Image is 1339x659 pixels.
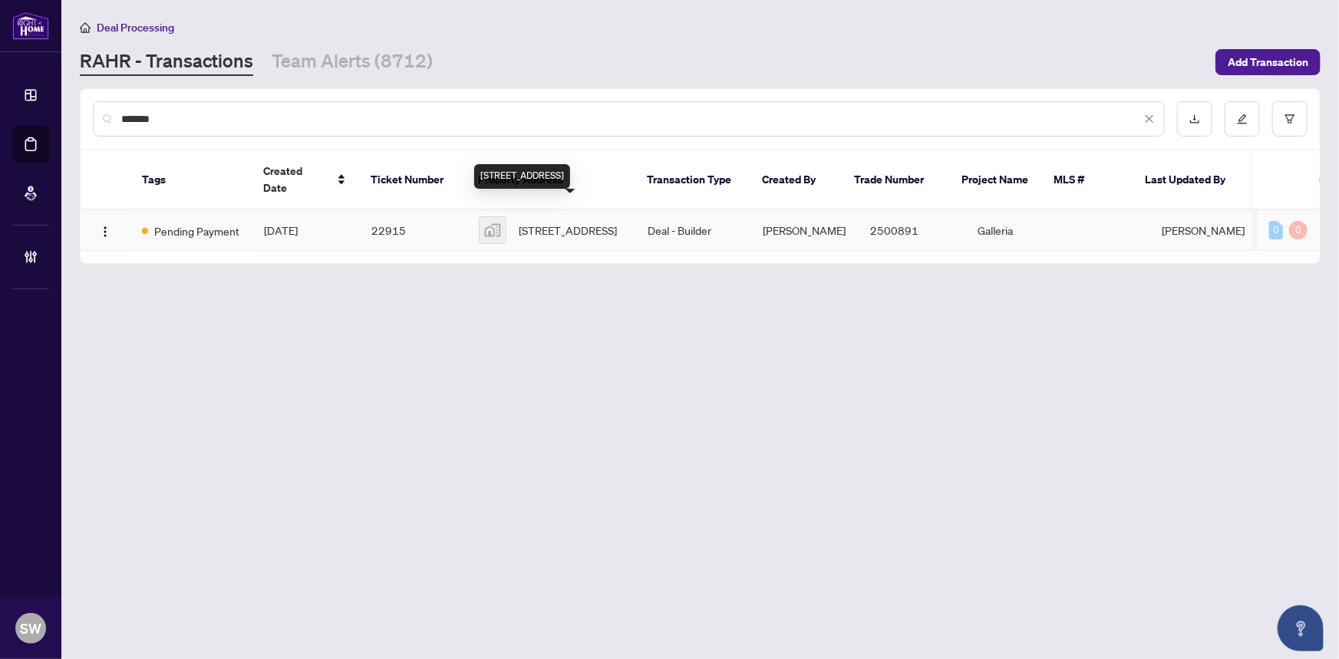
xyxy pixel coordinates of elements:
div: [STREET_ADDRESS] [474,164,570,189]
span: SW [20,618,41,639]
span: [DATE] [264,223,298,237]
td: 22915 [359,210,467,251]
th: Trade Number [842,150,949,210]
th: Last Updated By [1133,150,1248,210]
span: Pending Payment [154,222,239,239]
button: Logo [93,218,117,242]
img: thumbnail-img [480,217,506,243]
span: Deal Processing [97,21,174,35]
th: Created By [750,150,842,210]
button: filter [1272,101,1308,137]
th: Project Name [949,150,1041,210]
span: Add Transaction [1228,50,1308,74]
button: Open asap [1278,605,1324,651]
th: Tags [130,150,251,210]
span: edit [1237,114,1248,124]
a: Team Alerts (8712) [272,48,433,76]
button: Add Transaction [1215,49,1321,75]
span: filter [1285,114,1295,124]
th: Property Address [466,150,635,210]
th: Transaction Type [635,150,750,210]
a: RAHR - Transactions [80,48,253,76]
div: 0 [1269,221,1283,239]
img: Logo [99,226,111,238]
th: Created Date [251,150,358,210]
span: home [80,22,91,33]
button: download [1177,101,1212,137]
th: MLS # [1041,150,1133,210]
span: [PERSON_NAME] [763,223,846,237]
span: Created Date [263,163,328,196]
td: 2500891 [858,210,965,251]
span: close [1144,114,1155,124]
div: 0 [1289,221,1308,239]
td: Deal - Builder [635,210,750,251]
img: logo [12,12,49,40]
td: Galleria [965,210,1057,251]
span: download [1189,114,1200,124]
td: [PERSON_NAME] [1149,210,1265,251]
span: [STREET_ADDRESS] [519,222,617,239]
th: Ticket Number [358,150,466,210]
button: edit [1225,101,1260,137]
